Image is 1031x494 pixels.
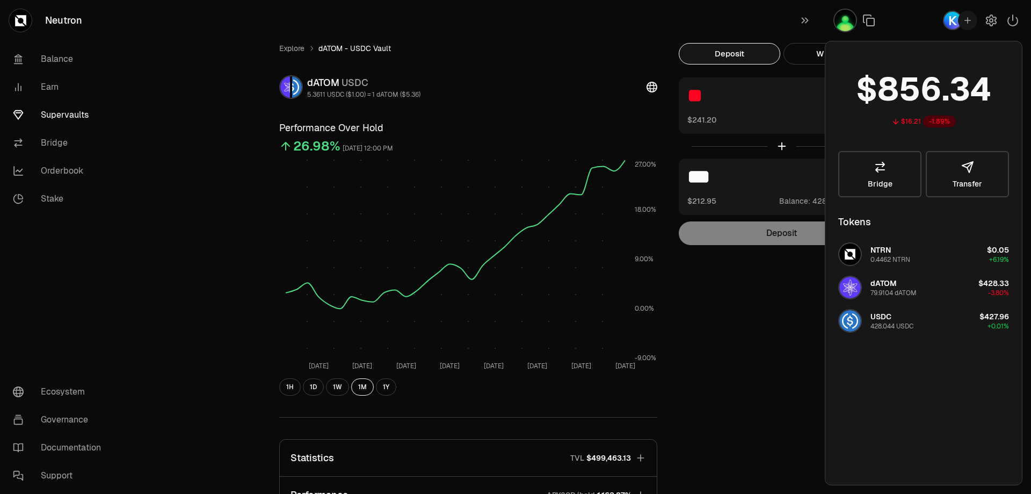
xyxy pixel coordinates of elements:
[4,185,116,213] a: Stake
[838,151,921,197] a: Bridge
[4,378,116,406] a: Ecosystem
[635,205,656,214] tspan: 18.00%
[303,378,324,396] button: 1D
[979,312,1009,321] span: $427.96
[279,43,304,54] a: Explore
[870,255,910,264] div: 0.4462 NTRN
[679,43,780,65] button: Deposit
[839,244,861,265] img: NTRN Logo
[292,76,302,98] img: USDC Logo
[309,362,329,370] tspan: [DATE]
[832,271,1015,304] button: dATOM LogodATOM79.9104 dATOM$428.33-3.80%
[687,114,716,125] button: $241.20
[870,289,917,297] div: 79.9104 dATOM
[832,238,1015,270] button: NTRN LogoNTRN0.4462 NTRN$0.05+6.19%
[953,180,982,188] span: Transfer
[484,362,504,370] tspan: [DATE]
[779,196,810,206] span: Balance:
[343,142,393,155] div: [DATE] 12:00 PM
[926,151,1009,197] button: Transfer
[943,11,962,30] img: Keplr
[440,362,460,370] tspan: [DATE]
[280,440,657,476] button: StatisticsTVL$499,463.13
[635,255,654,263] tspan: 9.00%
[987,245,1009,255] span: $0.05
[832,305,1015,337] button: USDC LogoUSDC428.044 USDC$427.96+0.01%
[615,362,635,370] tspan: [DATE]
[4,45,116,73] a: Balance
[635,160,656,169] tspan: 27.00%
[838,214,871,230] div: Tokens
[326,378,349,396] button: 1W
[4,462,116,490] a: Support
[870,245,891,255] span: NTRN
[307,90,420,99] div: 5.3611 USDC ($1.00) = 1 dATOM ($5.36)
[570,453,584,463] p: TVL
[318,43,391,54] span: dATOM - USDC Vault
[376,378,396,396] button: 1Y
[279,378,301,396] button: 1H
[342,76,368,89] span: USDC
[833,9,857,32] img: gatekeeper
[586,453,631,463] span: $499,463.13
[635,354,656,362] tspan: -9.00%
[571,362,591,370] tspan: [DATE]
[978,278,1009,288] span: $428.33
[868,180,892,188] span: Bridge
[635,304,654,313] tspan: 0.00%
[307,75,420,90] div: dATOM
[4,101,116,129] a: Supervaults
[988,289,1009,297] span: -3.80%
[687,195,716,206] button: $212.95
[4,157,116,185] a: Orderbook
[279,120,657,135] h3: Performance Over Hold
[4,406,116,434] a: Governance
[4,129,116,157] a: Bridge
[279,43,657,54] nav: breadcrumb
[870,278,897,288] span: dATOM
[4,434,116,462] a: Documentation
[4,73,116,101] a: Earn
[352,362,372,370] tspan: [DATE]
[901,117,921,126] div: $16.21
[923,116,956,127] div: -1.89%
[527,362,547,370] tspan: [DATE]
[396,362,416,370] tspan: [DATE]
[839,310,861,332] img: USDC Logo
[783,43,885,65] button: Withdraw
[351,378,374,396] button: 1M
[839,277,861,298] img: dATOM Logo
[293,138,340,155] div: 26.98%
[870,322,913,331] div: 428.044 USDC
[291,450,334,466] p: Statistics
[989,255,1009,264] span: +6.19%
[870,312,891,321] span: USDC
[988,322,1009,331] span: +0.01%
[280,76,290,98] img: dATOM Logo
